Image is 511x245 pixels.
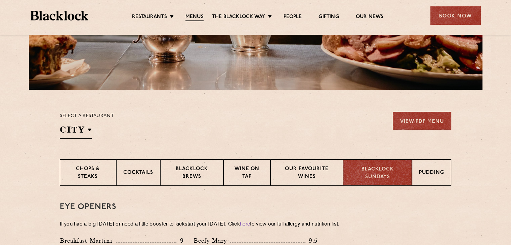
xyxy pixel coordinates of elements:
a: Menus [185,14,204,21]
a: People [284,14,302,20]
a: here [240,222,250,227]
div: Book Now [430,6,481,25]
a: View PDF Menu [393,112,451,130]
p: 9 [176,236,183,245]
p: Wine on Tap [230,165,264,181]
p: If you had a big [DATE] or need a little booster to kickstart your [DATE]. Click to view our full... [60,220,451,229]
a: Gifting [318,14,339,20]
a: Restaurants [132,14,167,20]
a: Our News [356,14,384,20]
p: Pudding [419,169,444,178]
h2: City [60,124,92,139]
h3: Eye openers [60,203,451,211]
p: Chops & Steaks [67,165,109,181]
p: Blacklock Sundays [350,166,405,181]
p: Cocktails [123,169,153,178]
p: Our favourite wines [278,165,336,181]
a: The Blacklock Way [212,14,265,20]
p: Select a restaurant [60,112,114,120]
p: 9.5 [305,236,317,245]
img: BL_Textured_Logo-footer-cropped.svg [31,11,89,20]
p: Blacklock Brews [167,165,216,181]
